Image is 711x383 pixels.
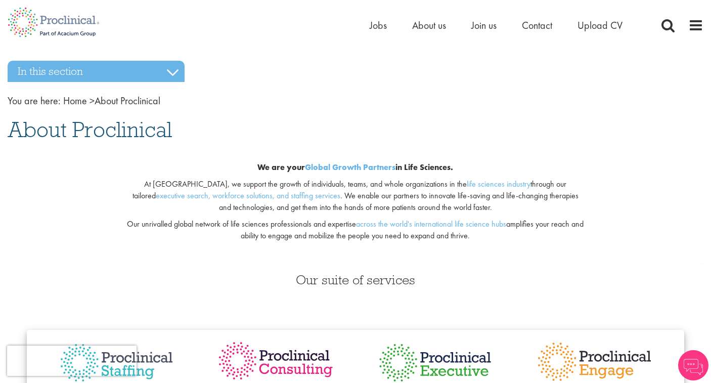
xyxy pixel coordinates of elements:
a: across the world's international life science hubs [356,219,506,229]
h3: Our suite of services [8,273,703,286]
iframe: reCAPTCHA [7,346,137,376]
p: At [GEOGRAPHIC_DATA], we support the growth of individuals, teams, and whole organizations in the... [126,179,585,214]
p: Our unrivalled global network of life sciences professionals and expertise amplifies your reach a... [126,219,585,242]
span: About Proclinical [8,116,172,143]
a: breadcrumb link to Home [63,94,87,107]
img: Proclinical Consulting [216,340,335,382]
h3: In this section [8,61,185,82]
a: Contact [522,19,552,32]
span: > [90,94,95,107]
a: About us [412,19,446,32]
a: Jobs [370,19,387,32]
a: executive search, workforce solutions, and staffing services [156,190,340,201]
a: Join us [471,19,497,32]
a: life sciences industry [467,179,530,189]
a: Global Growth Partners [305,162,395,173]
span: You are here: [8,94,61,107]
span: About Proclinical [63,94,160,107]
b: We are your in Life Sciences. [257,162,453,173]
a: Upload CV [577,19,623,32]
img: Chatbot [678,350,708,380]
